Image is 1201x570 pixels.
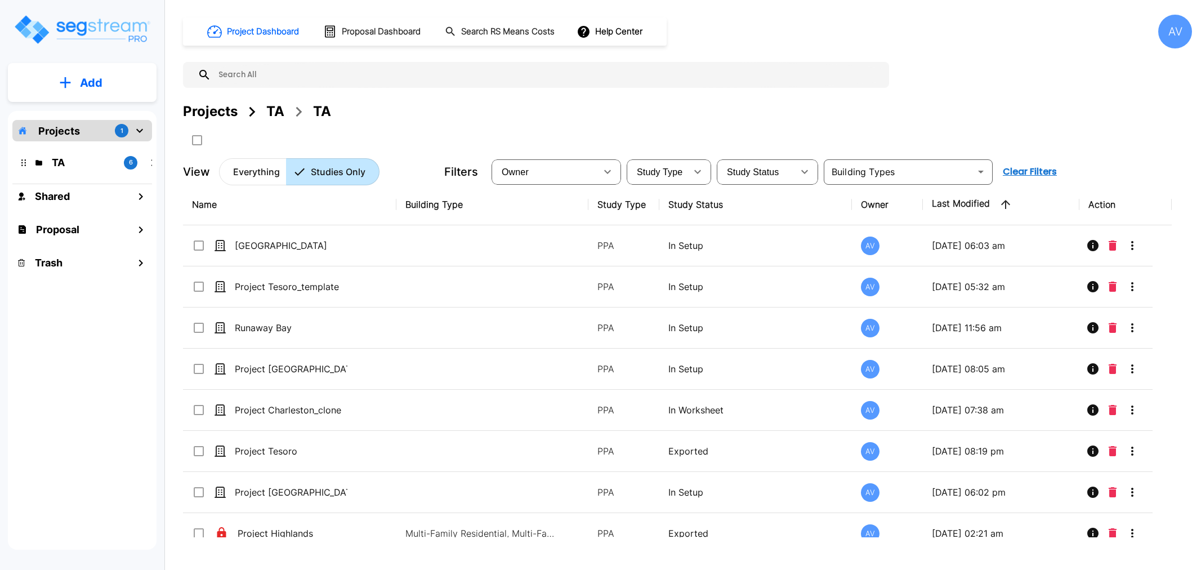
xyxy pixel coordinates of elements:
div: AV [861,360,879,378]
h1: Project Dashboard [227,25,299,38]
button: Info [1082,440,1104,462]
p: Project Charleston_clone [235,403,347,417]
button: Delete [1104,275,1121,298]
th: Action [1079,184,1172,225]
p: Exported [668,444,842,458]
button: Delete [1104,522,1121,545]
p: [DATE] 02:21 am [932,527,1070,540]
button: Info [1082,358,1104,380]
p: PPA [597,527,650,540]
button: Info [1082,399,1104,421]
p: PPA [597,403,650,417]
div: AV [861,237,879,255]
th: Owner [852,184,923,225]
span: Study Status [727,167,779,177]
span: Owner [502,167,529,177]
h1: Search RS Means Costs [461,25,555,38]
p: [GEOGRAPHIC_DATA] [235,239,347,252]
button: Delete [1104,234,1121,257]
button: Search RS Means Costs [440,21,561,43]
p: PPA [597,444,650,458]
p: 1 [120,126,123,136]
button: Info [1082,234,1104,257]
button: Help Center [574,21,647,42]
h1: Shared [35,189,70,204]
button: Info [1082,275,1104,298]
p: Filters [444,163,478,180]
input: Search All [211,62,883,88]
button: Delete [1104,399,1121,421]
button: More-Options [1121,399,1144,421]
button: Add [8,66,157,99]
button: Clear Filters [998,161,1061,183]
img: Logo [13,14,151,46]
p: [DATE] 08:05 am [932,362,1070,376]
span: Study Type [637,167,682,177]
div: AV [1158,15,1192,48]
div: TA [313,101,331,122]
p: [DATE] 05:32 am [932,280,1070,293]
p: Multi-Family Residential, Multi-Family Residential Site, Multi-Family Residential, Multi-Family R... [405,527,557,540]
div: Select [494,156,596,188]
button: SelectAll [186,129,208,152]
p: Project Tesoro_template [235,280,347,293]
div: AV [861,319,879,337]
p: In Setup [668,362,842,376]
div: Select [629,156,686,188]
button: More-Options [1121,481,1144,504]
div: AV [861,524,879,543]
div: AV [861,483,879,502]
h1: Proposal Dashboard [342,25,421,38]
h1: Trash [35,255,62,270]
div: AV [861,278,879,296]
p: TA [52,155,115,170]
th: Study Status [659,184,851,225]
th: Building Type [396,184,588,225]
th: Study Type [588,184,659,225]
th: Last Modified [923,184,1079,225]
button: More-Options [1121,522,1144,545]
p: [DATE] 06:03 am [932,239,1070,252]
button: Project Dashboard [203,19,305,44]
p: Runaway Bay [235,321,347,335]
p: PPA [597,321,650,335]
p: 6 [129,158,133,167]
button: More-Options [1121,234,1144,257]
button: More-Options [1121,317,1144,339]
p: View [183,163,210,180]
p: Add [80,74,102,91]
p: In Worksheet [668,403,842,417]
button: Delete [1104,481,1121,504]
p: PPA [597,239,650,252]
button: Delete [1104,317,1121,339]
button: More-Options [1121,275,1144,298]
div: TA [266,101,284,122]
p: [DATE] 08:19 pm [932,444,1070,458]
div: Select [719,156,793,188]
p: Project Highlands [238,527,350,540]
p: PPA [597,362,650,376]
div: Platform [219,158,380,185]
p: Exported [668,527,842,540]
p: Project [GEOGRAPHIC_DATA] [235,362,347,376]
p: Project Tesoro [235,444,347,458]
button: Info [1082,481,1104,504]
div: AV [861,401,879,420]
button: Delete [1104,358,1121,380]
button: More-Options [1121,358,1144,380]
div: Projects [183,101,238,122]
p: [DATE] 07:38 am [932,403,1070,417]
input: Building Types [827,164,971,180]
p: Project [GEOGRAPHIC_DATA] [235,486,347,499]
div: AV [861,442,879,461]
p: In Setup [668,239,842,252]
p: PPA [597,486,650,499]
p: [DATE] 06:02 pm [932,486,1070,499]
button: Studies Only [286,158,380,185]
p: In Setup [668,321,842,335]
p: [DATE] 11:56 am [932,321,1070,335]
p: Everything [233,165,280,179]
h1: Proposal [36,222,79,237]
button: Proposal Dashboard [319,20,427,43]
p: Projects [38,123,80,139]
